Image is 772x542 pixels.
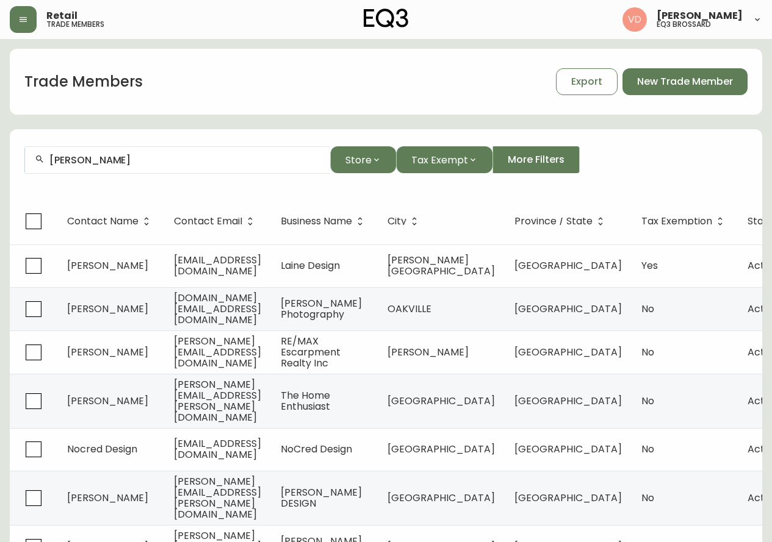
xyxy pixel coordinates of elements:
span: Nocred Design [67,442,137,456]
span: [PERSON_NAME][EMAIL_ADDRESS][PERSON_NAME][DOMAIN_NAME] [174,377,261,424]
span: [PERSON_NAME] [67,491,148,505]
span: The Home Enthusiast [281,388,330,413]
span: Tax Exemption [641,218,712,225]
button: More Filters [492,146,580,173]
span: No [641,491,654,505]
span: No [641,394,654,408]
button: Store [330,146,396,173]
span: [PERSON_NAME] [67,302,148,316]
input: Search [49,154,320,166]
span: New Trade Member [637,75,733,88]
span: [PERSON_NAME][GEOGRAPHIC_DATA] [388,253,495,278]
span: No [641,302,654,316]
span: [PERSON_NAME] [67,345,148,359]
span: Store [345,152,372,168]
span: Contact Name [67,218,139,225]
span: OAKVILLE [388,302,431,316]
span: Contact Email [174,218,242,225]
span: Tax Exemption [641,216,728,227]
span: City [388,216,422,227]
span: Province / State [514,218,593,225]
span: No [641,345,654,359]
span: [PERSON_NAME] [67,259,148,273]
span: Yes [641,259,658,273]
span: More Filters [508,153,565,166]
span: [EMAIL_ADDRESS][DOMAIN_NAME] [174,253,261,278]
span: Business Name [281,218,352,225]
span: Tax Exempt [411,152,468,168]
span: [PERSON_NAME] [67,394,148,408]
img: logo [364,9,409,28]
button: New Trade Member [622,68,748,95]
span: NoCred Design [281,442,352,456]
span: Laine Design [281,259,340,273]
span: Export [571,75,602,88]
span: [GEOGRAPHIC_DATA] [388,491,495,505]
button: Export [556,68,618,95]
span: [GEOGRAPHIC_DATA] [388,442,495,456]
span: [GEOGRAPHIC_DATA] [514,302,622,316]
span: [GEOGRAPHIC_DATA] [514,442,622,456]
span: [EMAIL_ADDRESS][DOMAIN_NAME] [174,437,261,462]
span: [DOMAIN_NAME][EMAIL_ADDRESS][DOMAIN_NAME] [174,291,261,327]
span: [GEOGRAPHIC_DATA] [388,394,495,408]
span: [PERSON_NAME] [657,11,743,21]
span: [PERSON_NAME] DESIGN [281,485,362,510]
span: [PERSON_NAME][EMAIL_ADDRESS][PERSON_NAME][DOMAIN_NAME] [174,474,261,521]
span: No [641,442,654,456]
img: 34cbe8de67806989076631741e6a7c6b [622,7,647,32]
span: RE/MAX Escarpment Realty Inc [281,334,341,370]
span: [PERSON_NAME] Photography [281,296,362,321]
h5: trade members [46,21,104,28]
span: Contact Name [67,216,154,227]
span: Province / State [514,216,608,227]
h1: Trade Members [24,71,143,92]
span: [PERSON_NAME][EMAIL_ADDRESS][DOMAIN_NAME] [174,334,261,370]
span: [GEOGRAPHIC_DATA] [514,491,622,505]
span: Retail [46,11,78,21]
span: City [388,218,406,225]
button: Tax Exempt [396,146,492,173]
span: [GEOGRAPHIC_DATA] [514,345,622,359]
h5: eq3 brossard [657,21,711,28]
span: Business Name [281,216,368,227]
span: Contact Email [174,216,258,227]
span: [GEOGRAPHIC_DATA] [514,394,622,408]
span: [PERSON_NAME] [388,345,469,359]
span: [GEOGRAPHIC_DATA] [514,259,622,273]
